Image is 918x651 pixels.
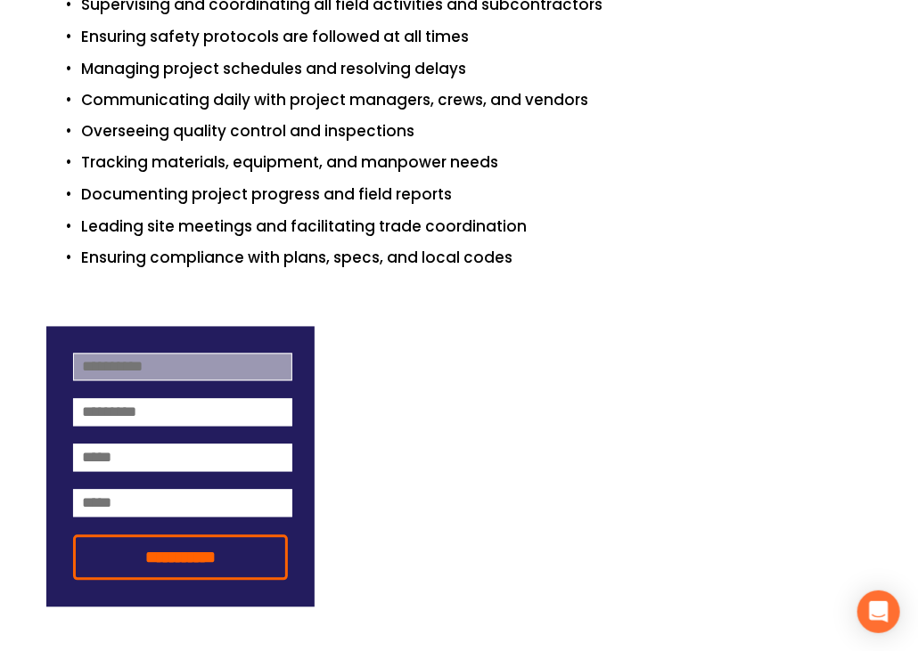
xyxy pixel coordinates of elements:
[82,88,873,112] p: Communicating daily with project managers, crews, and vendors
[82,120,873,144] p: Overseeing quality control and inspections
[82,247,873,271] p: Ensuring compliance with plans, specs, and local codes
[82,57,873,81] p: Managing project schedules and resolving delays
[82,151,873,175] p: Tracking materials, equipment, and manpower needs
[82,25,873,49] p: Ensuring safety protocols are followed at all times
[857,590,900,633] div: Open Intercom Messenger
[82,183,873,208] p: Documenting project progress and field reports
[82,216,873,240] p: Leading site meetings and facilitating trade coordination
